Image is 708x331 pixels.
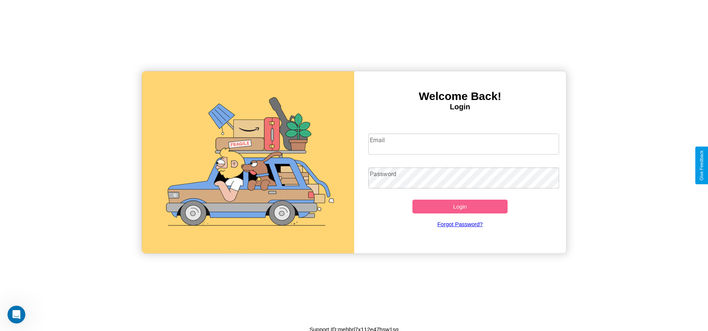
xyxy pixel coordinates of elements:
a: Forgot Password? [365,213,555,235]
img: gif [142,71,354,253]
h4: Login [354,103,566,111]
div: Give Feedback [699,150,704,181]
button: Login [412,200,508,213]
h3: Welcome Back! [354,90,566,103]
iframe: Intercom live chat [7,306,25,324]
